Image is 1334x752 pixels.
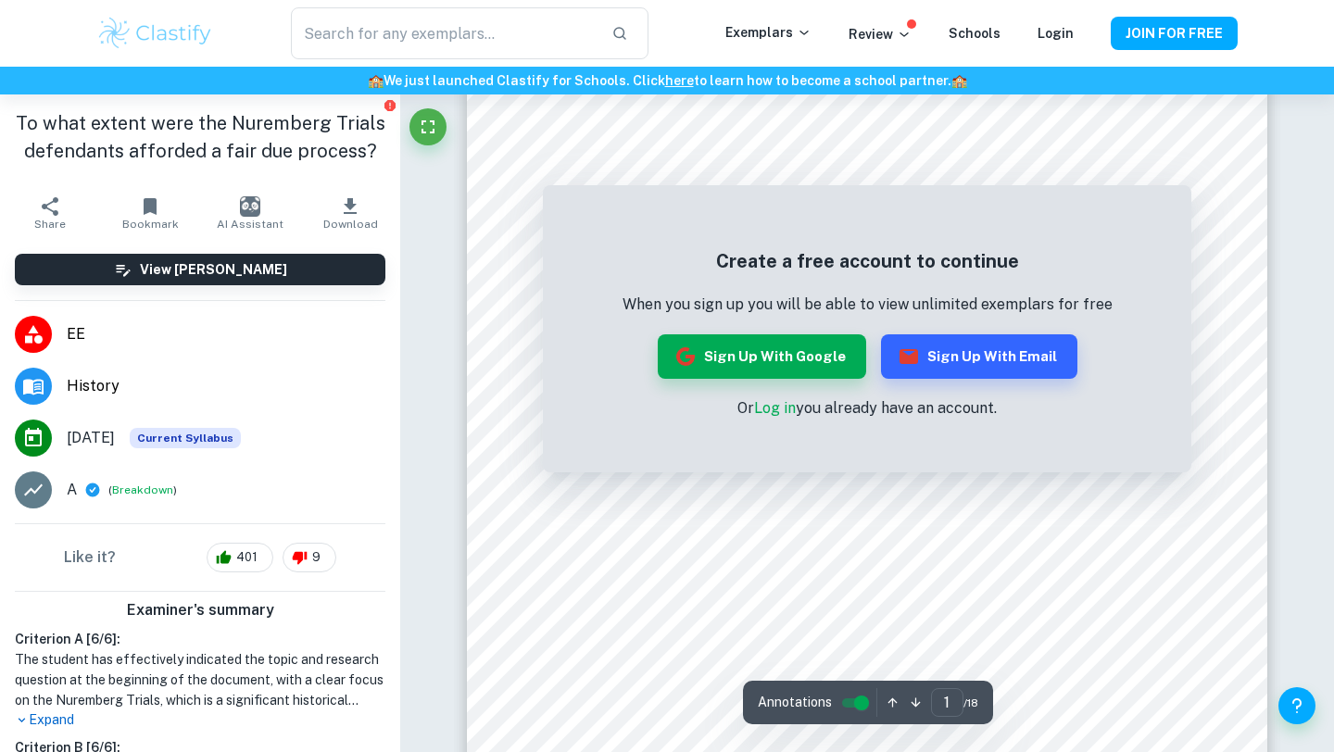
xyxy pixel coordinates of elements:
h6: View [PERSON_NAME] [140,259,287,280]
button: Help and Feedback [1278,687,1315,724]
div: 401 [207,543,273,572]
span: 401 [226,548,268,567]
span: EE [67,323,385,345]
div: 9 [283,543,336,572]
button: JOIN FOR FREE [1111,17,1238,50]
span: Share [34,218,66,231]
span: Annotations [758,693,832,712]
span: ( ) [108,482,177,499]
button: Bookmark [100,187,200,239]
button: Breakdown [112,482,173,498]
h1: To what extent were the Nuremberg Trials defendants afforded a fair due process? [15,109,385,165]
h6: Criterion A [ 6 / 6 ]: [15,629,385,649]
img: AI Assistant [240,196,260,217]
h1: The student has effectively indicated the topic and research question at the beginning of the doc... [15,649,385,710]
p: A [67,479,77,501]
p: Or you already have an account. [623,397,1113,420]
button: Sign up with Google [658,334,866,379]
p: Exemplars [725,22,812,43]
span: AI Assistant [217,218,283,231]
span: 🏫 [951,73,967,88]
h5: Create a free account to continue [623,247,1113,275]
span: Current Syllabus [130,428,241,448]
button: Fullscreen [409,108,447,145]
button: Download [300,187,400,239]
p: Review [849,24,912,44]
p: When you sign up you will be able to view unlimited exemplars for free [623,294,1113,316]
span: [DATE] [67,427,115,449]
h6: Like it? [64,546,116,569]
span: 9 [302,548,331,567]
button: View [PERSON_NAME] [15,254,385,285]
p: Expand [15,710,385,730]
span: Download [323,218,378,231]
a: Log in [754,399,796,417]
span: 🏫 [368,73,384,88]
a: here [665,73,694,88]
span: Bookmark [122,218,179,231]
h6: We just launched Clastify for Schools. Click to learn how to become a school partner. [4,70,1330,91]
button: AI Assistant [200,187,300,239]
span: / 18 [963,695,978,711]
a: Schools [949,26,1000,41]
span: History [67,375,385,397]
h6: Examiner's summary [7,599,393,621]
img: Clastify logo [96,15,214,52]
div: This exemplar is based on the current syllabus. Feel free to refer to it for inspiration/ideas wh... [130,428,241,448]
input: Search for any exemplars... [291,7,597,59]
a: Login [1038,26,1074,41]
button: Sign up with Email [881,334,1077,379]
button: Report issue [383,98,396,112]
